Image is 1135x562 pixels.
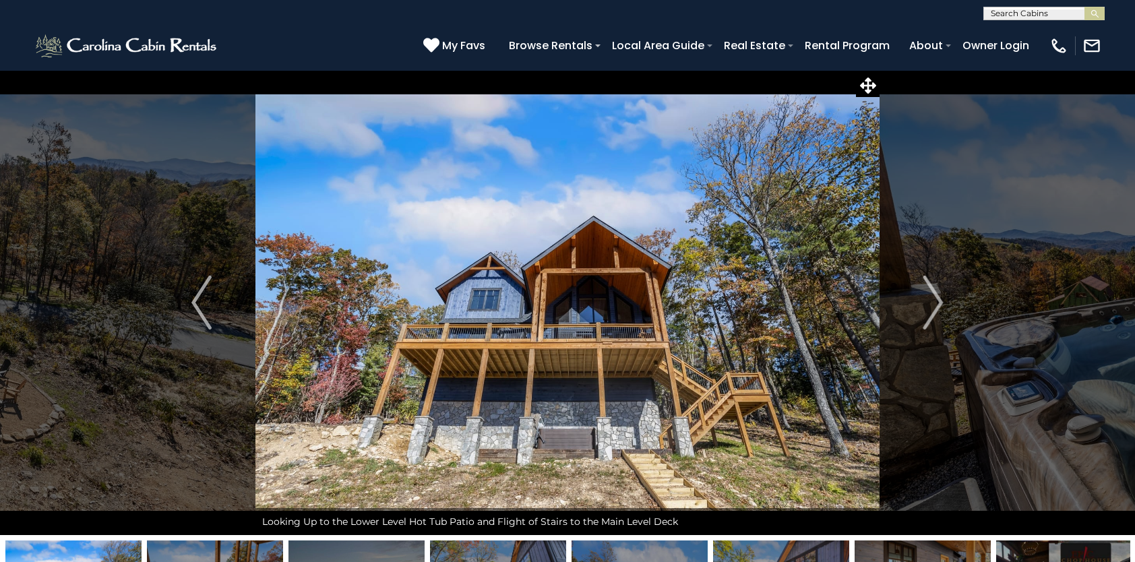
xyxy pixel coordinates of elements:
button: Previous [148,70,255,535]
a: Real Estate [717,34,792,57]
img: phone-regular-white.png [1049,36,1068,55]
a: Browse Rentals [502,34,599,57]
a: Owner Login [956,34,1036,57]
span: My Favs [442,37,485,54]
button: Next [880,70,987,535]
img: mail-regular-white.png [1082,36,1101,55]
img: arrow [923,276,944,330]
a: About [902,34,950,57]
a: Rental Program [798,34,896,57]
img: White-1-2.png [34,32,220,59]
div: Looking Up to the Lower Level Hot Tub Patio and Flight of Stairs to the Main Level Deck [255,508,880,535]
a: Local Area Guide [605,34,711,57]
img: arrow [191,276,212,330]
a: My Favs [423,37,489,55]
